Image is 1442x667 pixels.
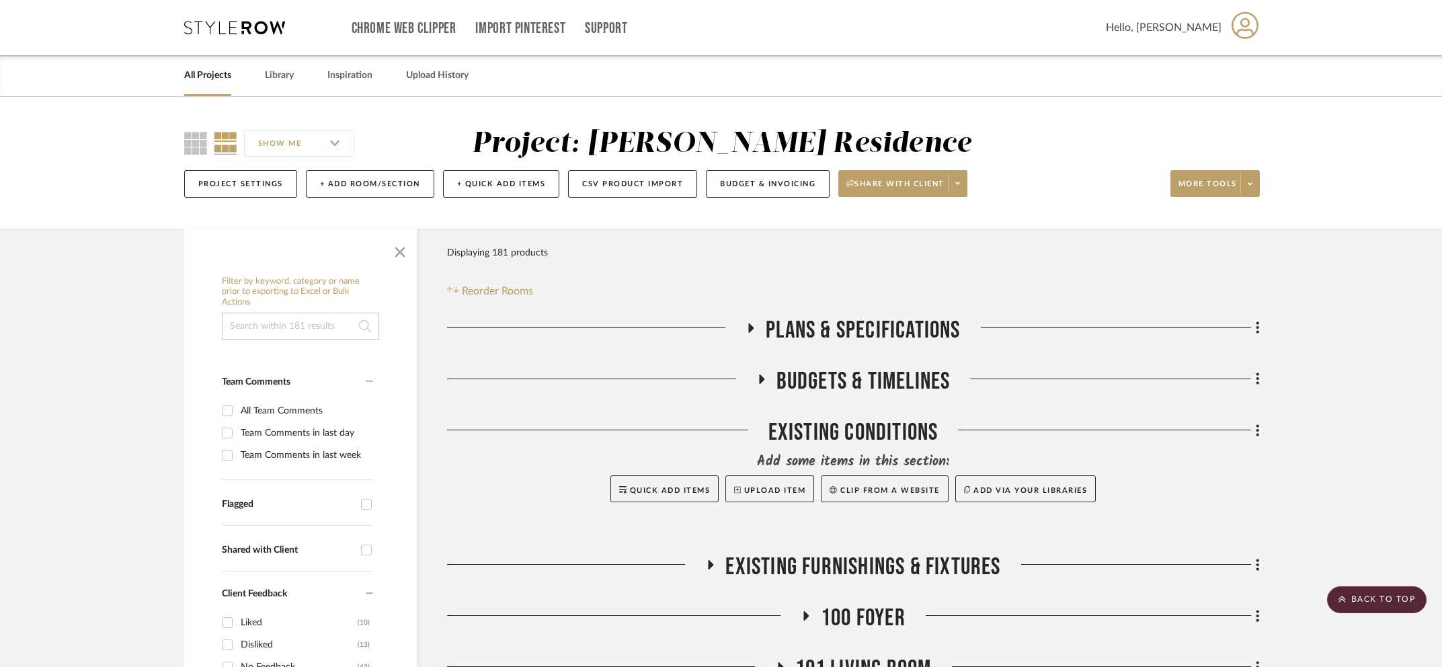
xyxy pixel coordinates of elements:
button: Project Settings [184,170,297,198]
button: More tools [1170,170,1260,197]
button: Add via your libraries [955,475,1096,502]
button: Share with client [838,170,967,197]
button: Reorder Rooms [447,283,534,299]
a: Inspiration [327,67,372,85]
span: Reorder Rooms [462,283,533,299]
div: Team Comments in last week [241,444,370,466]
button: CSV Product Import [568,170,697,198]
div: All Team Comments [241,400,370,422]
div: (13) [358,634,370,656]
span: Share with client [846,179,945,199]
button: Clip from a website [821,475,948,502]
span: Plans & Specifications [766,316,960,345]
span: Team Comments [222,377,290,387]
div: Disliked [241,634,358,656]
span: Budgets & Timelines [776,367,951,396]
a: All Projects [184,67,231,85]
button: Budget & Invoicing [706,170,830,198]
button: Quick Add Items [610,475,719,502]
span: Quick Add Items [630,487,711,494]
button: Close [387,236,413,263]
a: Import Pinterest [475,23,565,34]
scroll-to-top-button: BACK TO TOP [1327,586,1427,613]
span: Hello, [PERSON_NAME] [1106,19,1221,36]
button: + Add Room/Section [306,170,434,198]
input: Search within 181 results [222,313,379,340]
div: Add some items in this section: [447,453,1260,471]
span: More tools [1178,179,1237,199]
div: (10) [358,612,370,633]
div: Project: [PERSON_NAME] Residence [472,130,971,158]
button: + Quick Add Items [443,170,560,198]
h6: Filter by keyword, category or name prior to exporting to Excel or Bulk Actions [222,276,379,308]
div: Displaying 181 products [447,239,548,266]
div: Shared with Client [222,545,354,556]
span: 100 Foyer [821,604,906,633]
a: Support [585,23,627,34]
div: Flagged [222,499,354,510]
a: Chrome Web Clipper [352,23,456,34]
span: Existing Furnishings & Fixtures [725,553,1000,582]
div: Team Comments in last day [241,422,370,444]
a: Upload History [406,67,469,85]
button: Upload Item [725,475,814,502]
div: Liked [241,612,358,633]
a: Library [265,67,294,85]
span: Client Feedback [222,589,287,598]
